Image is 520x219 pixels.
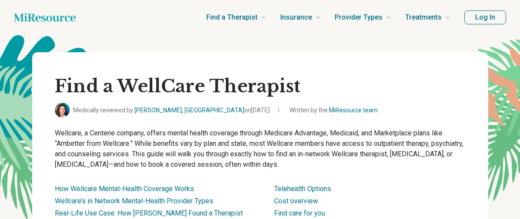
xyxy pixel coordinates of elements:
[55,185,194,193] a: How Wellcare Mental-Health Coverage Works
[464,10,506,24] button: Log In
[335,11,382,24] span: Provider Types
[55,128,466,170] p: Wellcare, a Centene company, offers mental health coverage through Medicare Advantage, Medicaid, ...
[274,185,331,193] a: Telehealth Options
[14,9,76,26] a: Home page
[405,11,442,24] span: Treatments
[274,209,325,217] a: Find care for you
[274,197,318,205] a: Cost overview
[280,11,312,24] span: Insurance
[134,107,244,114] a: [PERSON_NAME], [GEOGRAPHIC_DATA]
[55,75,466,98] h1: Find a WellCare Therapist
[73,106,270,115] span: Medically reviewed by
[206,11,258,24] span: Find a Therapist
[329,107,378,114] a: MiResource team
[244,107,270,114] span: on [DATE]
[55,197,213,205] a: Wellcare’s in Network Mental-Health Provider Types
[289,106,378,115] span: Written by the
